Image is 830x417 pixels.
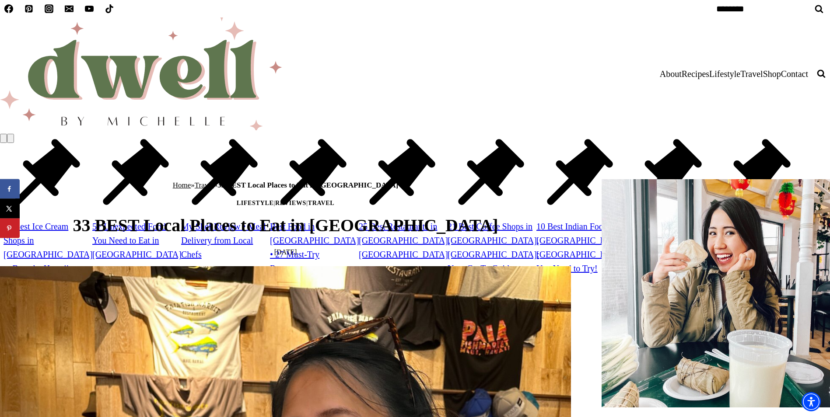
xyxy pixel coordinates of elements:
button: View Search Form [812,65,830,83]
div: Accessibility Menu [802,392,821,411]
time: [DATE] [274,247,297,258]
strong: 33 BEST Local Places to Eat in [GEOGRAPHIC_DATA] [217,181,398,189]
span: | | [237,200,335,206]
a: Travel [308,200,335,206]
a: Travel [195,181,214,189]
a: Reviews [275,200,306,206]
a: Home [173,181,191,189]
span: » » [173,181,399,189]
a: Lifestyle [237,200,274,206]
